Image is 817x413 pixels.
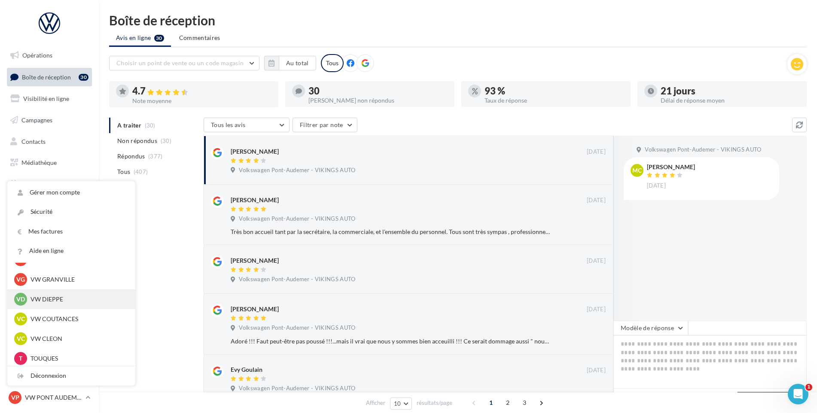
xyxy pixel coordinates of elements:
a: VP VW PONT AUDEMER [7,389,92,406]
span: Opérations [22,52,52,59]
div: 30 [308,86,448,96]
div: [PERSON_NAME] non répondus [308,97,448,103]
a: Contacts [5,133,94,151]
span: VC [17,315,25,323]
a: Aide en ligne [7,241,135,261]
span: VD [16,295,25,304]
div: [PERSON_NAME] [231,196,279,204]
iframe: Intercom live chat [788,384,808,404]
button: Au total [264,56,316,70]
span: Volkswagen Pont-Audemer - VIKINGS AUTO [239,385,355,392]
div: Très bon accueil tant par la secrétaire, la commerciale, et l'ensemble du personnel. Tous sont tr... [231,228,550,236]
button: Tous les avis [204,118,290,132]
span: Campagnes [21,116,52,124]
span: 10 [394,400,401,407]
span: Calendrier [21,180,50,188]
p: VW CLEON [30,334,125,343]
button: Filtrer par note [293,118,357,132]
span: Commentaires [179,33,220,42]
div: 21 jours [661,86,800,96]
span: Médiathèque [21,159,57,166]
span: Tous [117,167,130,176]
span: (407) [134,168,148,175]
div: Délai de réponse moyen [661,97,800,103]
span: [DATE] [587,148,606,156]
a: PLV et print personnalisable [5,197,94,222]
span: [DATE] [587,367,606,374]
p: TOUQUES [30,354,125,363]
a: Visibilité en ligne [5,90,94,108]
div: Evy Goulain [231,365,262,374]
p: VW GRANVILLE [30,275,125,284]
span: (377) [148,153,163,160]
span: Volkswagen Pont-Audemer - VIKINGS AUTO [239,215,355,223]
span: MC [632,166,642,175]
div: Boîte de réception [109,14,807,27]
span: T [19,354,22,363]
span: VP [11,393,19,402]
span: résultats/page [417,399,452,407]
span: Visibilité en ligne [23,95,69,102]
span: (30) [161,137,171,144]
span: Non répondus [117,137,157,145]
span: Boîte de réception [22,73,71,80]
span: Volkswagen Pont-Audemer - VIKINGS AUTO [645,146,761,154]
p: VW DIEPPE [30,295,125,304]
button: Au total [279,56,316,70]
span: Volkswagen Pont-Audemer - VIKINGS AUTO [239,167,355,174]
p: VW PONT AUDEMER [25,393,82,402]
div: 30 [79,74,88,81]
span: [DATE] [587,306,606,313]
div: Taux de réponse [485,97,624,103]
span: Volkswagen Pont-Audemer - VIKINGS AUTO [239,276,355,283]
span: Volkswagen Pont-Audemer - VIKINGS AUTO [239,324,355,332]
span: [DATE] [587,197,606,204]
p: VW COUTANCES [30,315,125,323]
a: Calendrier [5,175,94,193]
a: Mes factures [7,222,135,241]
div: Adoré !!! Faut peut-être pas poussé !!!...mais il vrai que nous y sommes bien acceuilli !!! Ce se... [231,337,550,346]
div: [PERSON_NAME] [647,164,695,170]
button: 10 [390,398,412,410]
a: Boîte de réception30 [5,68,94,86]
span: 3 [518,396,531,410]
span: Choisir un point de vente ou un code magasin [116,59,244,67]
span: [DATE] [647,182,666,190]
a: Campagnes DataOnDemand [5,225,94,250]
span: 1 [805,384,812,391]
div: Tous [321,54,344,72]
span: 1 [484,396,498,410]
span: [DATE] [587,257,606,265]
div: [PERSON_NAME] [231,256,279,265]
span: VG [16,275,25,284]
button: Modèle de réponse [613,321,688,335]
a: Gérer mon compte [7,183,135,202]
div: [PERSON_NAME] [231,147,279,156]
span: VC [17,334,25,343]
div: 4.7 [132,86,271,96]
div: 93 % [485,86,624,96]
span: Tous les avis [211,121,246,128]
div: Note moyenne [132,98,271,104]
span: 2 [501,396,515,410]
div: [PERSON_NAME] [231,305,279,313]
a: Campagnes [5,111,94,129]
span: Afficher [366,399,385,407]
a: Sécurité [7,202,135,222]
span: Répondus [117,152,145,161]
div: Déconnexion [7,366,135,386]
button: Choisir un point de vente ou un code magasin [109,56,259,70]
a: Opérations [5,46,94,64]
span: Contacts [21,137,46,145]
a: Médiathèque [5,154,94,172]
